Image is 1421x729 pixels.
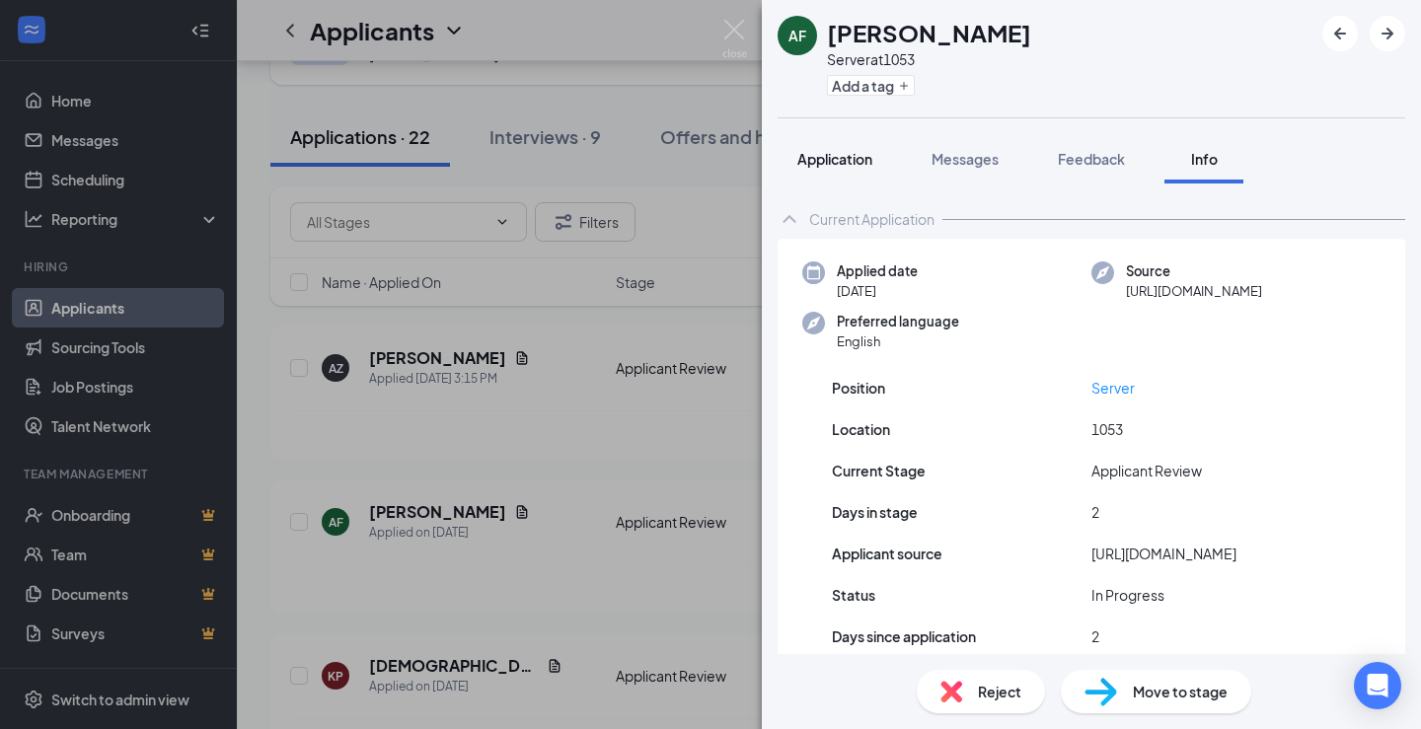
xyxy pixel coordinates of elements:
[1328,22,1352,45] svg: ArrowLeftNew
[837,312,959,331] span: Preferred language
[837,331,959,351] span: English
[827,49,1031,69] div: Server at 1053
[1091,543,1236,564] span: [URL][DOMAIN_NAME]
[827,75,915,96] button: PlusAdd a tag
[978,681,1021,702] span: Reject
[1354,662,1401,709] div: Open Intercom Messenger
[1091,379,1135,397] a: Server
[832,625,976,647] span: Days since application
[1091,501,1099,523] span: 2
[832,377,885,399] span: Position
[1091,460,1202,481] span: Applicant Review
[1191,150,1218,168] span: Info
[837,281,918,301] span: [DATE]
[1376,22,1399,45] svg: ArrowRight
[1370,16,1405,51] button: ArrowRight
[797,150,872,168] span: Application
[1091,625,1099,647] span: 2
[898,80,910,92] svg: Plus
[832,418,890,440] span: Location
[1126,261,1262,281] span: Source
[778,207,801,231] svg: ChevronUp
[1126,281,1262,301] span: [URL][DOMAIN_NAME]
[832,543,942,564] span: Applicant source
[1091,584,1164,606] span: In Progress
[1058,150,1125,168] span: Feedback
[832,501,918,523] span: Days in stage
[832,584,875,606] span: Status
[932,150,999,168] span: Messages
[1322,16,1358,51] button: ArrowLeftNew
[809,209,935,229] div: Current Application
[827,16,1031,49] h1: [PERSON_NAME]
[1091,418,1123,440] span: 1053
[832,460,926,481] span: Current Stage
[1133,681,1228,702] span: Move to stage
[837,261,918,281] span: Applied date
[788,26,806,45] div: AF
